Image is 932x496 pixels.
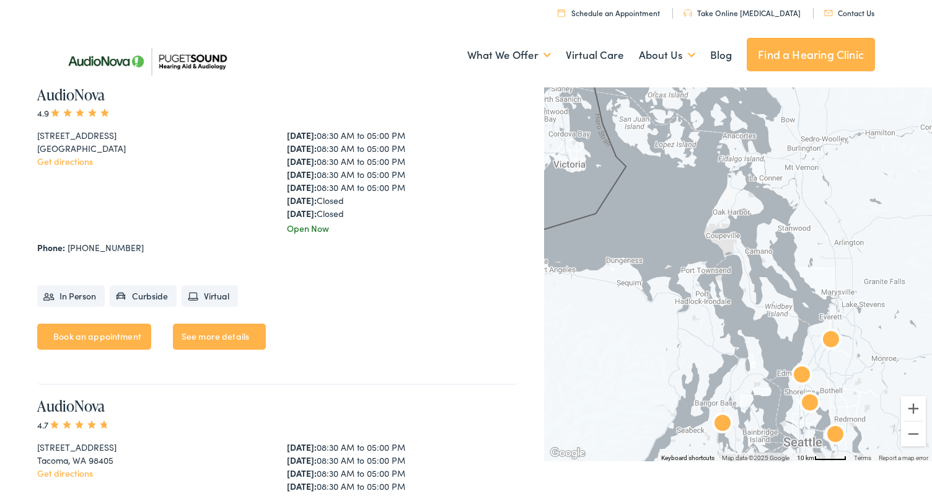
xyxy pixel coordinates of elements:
a: AudioNova [37,396,105,416]
strong: [DATE]: [287,207,317,219]
span: Map data ©2025 Google [722,454,789,461]
span: 4.9 [37,107,111,119]
a: Take Online [MEDICAL_DATA] [684,7,801,18]
span: 10 km [797,454,814,461]
a: Report a map error [879,454,928,461]
a: Blog [710,32,732,78]
img: utility icon [684,9,692,17]
div: AudioNova [820,421,850,451]
div: Tacoma, WA 98405 [37,454,268,467]
a: Open this area in Google Maps (opens a new window) [547,445,588,461]
div: Open Now [287,222,517,235]
button: Zoom in [901,396,926,421]
strong: Phone: [37,241,65,254]
strong: [DATE]: [287,155,317,167]
div: 08:30 AM to 05:00 PM 08:30 AM to 05:00 PM 08:30 AM to 05:00 PM 08:30 AM to 05:00 PM 08:30 AM to 0... [287,129,517,220]
a: Virtual Care [566,32,624,78]
a: Terms [854,454,871,461]
a: About Us [639,32,695,78]
strong: [DATE]: [287,454,317,466]
a: AudioNova [37,84,105,105]
div: AudioNova [795,389,825,419]
img: utility icon [824,10,833,16]
li: Curbside [110,285,177,307]
strong: [DATE]: [287,441,317,453]
div: [GEOGRAPHIC_DATA] [37,142,268,155]
li: In Person [37,285,105,307]
strong: [DATE]: [287,168,317,180]
strong: [DATE]: [287,181,317,193]
a: [PHONE_NUMBER] [68,241,144,254]
div: AudioNova [708,410,737,440]
button: Zoom out [901,422,926,446]
button: Map Scale: 10 km per 48 pixels [793,453,850,461]
a: Get directions [37,155,93,167]
div: [STREET_ADDRESS] [37,441,268,454]
strong: [DATE]: [287,467,317,479]
strong: [DATE]: [287,129,317,141]
a: Find a Hearing Clinic [747,38,875,71]
div: [STREET_ADDRESS] [37,129,268,142]
div: Puget Sound Hearing Aid &#038; Audiology by AudioNova [816,326,846,356]
strong: [DATE]: [287,194,317,206]
strong: [DATE]: [287,142,317,154]
a: See more details [173,324,266,350]
img: utility icon [558,9,565,17]
span: 4.7 [37,418,110,431]
div: AudioNova [787,361,817,391]
img: Google [547,445,588,461]
a: Schedule an Appointment [558,7,660,18]
button: Keyboard shortcuts [661,454,714,463]
a: What We Offer [467,32,551,78]
a: Get directions [37,467,93,479]
a: Book an appointment [37,324,151,350]
a: Contact Us [824,7,874,18]
strong: [DATE]: [287,480,317,492]
li: Virtual [182,285,238,307]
